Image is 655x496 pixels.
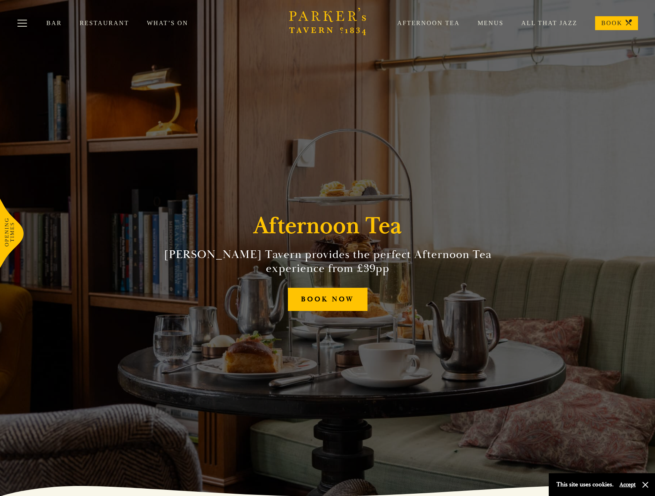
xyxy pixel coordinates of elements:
a: BOOK NOW [288,288,367,311]
button: Close and accept [641,481,649,489]
h1: Afternoon Tea [253,212,402,240]
button: Accept [619,481,636,488]
p: This site uses cookies. [556,479,614,490]
h2: [PERSON_NAME] Tavern provides the perfect Afternoon Tea experience from £39pp [151,248,504,275]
